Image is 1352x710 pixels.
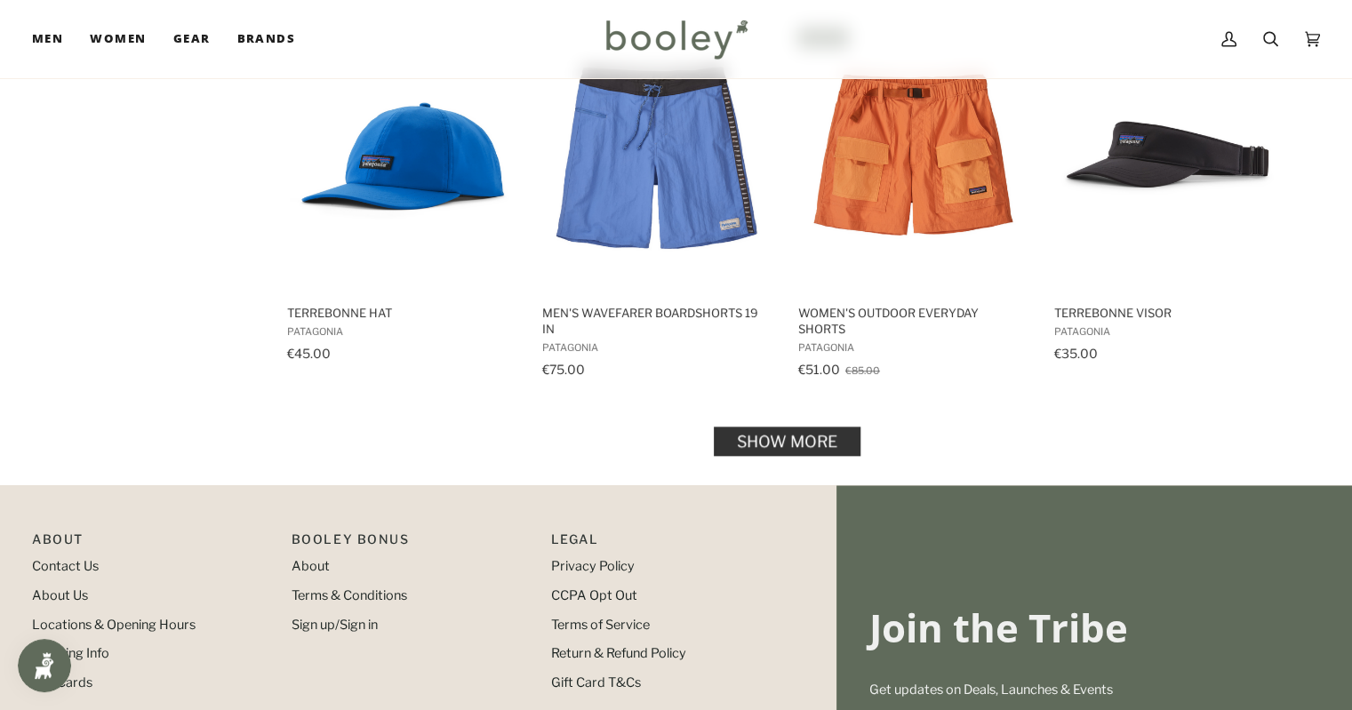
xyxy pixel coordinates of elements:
[32,587,88,603] a: About Us
[90,30,146,48] span: Women
[292,617,378,633] a: Sign up/Sign in
[551,645,686,661] a: Return & Refund Policy
[551,558,635,574] a: Privacy Policy
[1053,346,1097,361] span: €35.00
[540,41,775,276] img: Patagonia Men's Wavefarer Boardshorts 19 in Abundant Blue - Booley Galway
[1053,305,1284,321] span: Terrebonne Visor
[32,30,63,48] span: Men
[292,558,330,574] a: About
[551,674,641,690] a: Gift Card T&Cs
[286,305,516,321] span: Terrebonne Hat
[540,25,775,383] a: Men's Wavefarer Boardshorts 19 in
[551,587,637,603] a: CCPA Opt Out
[173,30,211,48] span: Gear
[284,41,519,276] img: Patagonia Terrebonne Hat Endless Blue - Booley Galway
[542,341,772,354] span: Patagonia
[795,25,1030,383] a: Women's Outdoor Everyday Shorts
[542,362,585,377] span: €75.00
[32,617,196,633] a: Locations & Opening Hours
[1051,25,1286,383] a: Terrebonne Visor
[18,639,71,692] iframe: Button to open loyalty program pop-up
[797,305,1028,337] span: Women's Outdoor Everyday Shorts
[286,325,516,338] span: Patagonia
[284,25,519,383] a: Terrebonne Hat
[797,362,839,377] span: €51.00
[285,431,1289,450] div: Pagination
[286,346,330,361] span: €45.00
[868,681,1320,700] p: Get updates on Deals, Launches & Events
[292,587,407,603] a: Terms & Conditions
[598,13,754,65] img: Booley
[1053,325,1284,338] span: Patagonia
[844,364,879,377] span: €85.00
[551,617,650,633] a: Terms of Service
[32,558,99,574] a: Contact Us
[292,530,533,557] p: Booley Bonus
[868,603,1320,652] h3: Join the Tribe
[236,30,295,48] span: Brands
[542,305,772,337] span: Men's Wavefarer Boardshorts 19 in
[32,530,274,557] p: Pipeline_Footer Main
[1051,41,1286,276] img: Patagonia Terrebonne Visor Black - Booley Galway
[795,41,1030,276] img: Patagonia Women's Outdoor Everyday Shorts Rock Melon - Booley Galway
[797,341,1028,354] span: Patagonia
[551,530,793,557] p: Pipeline_Footer Sub
[714,426,860,455] a: Show more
